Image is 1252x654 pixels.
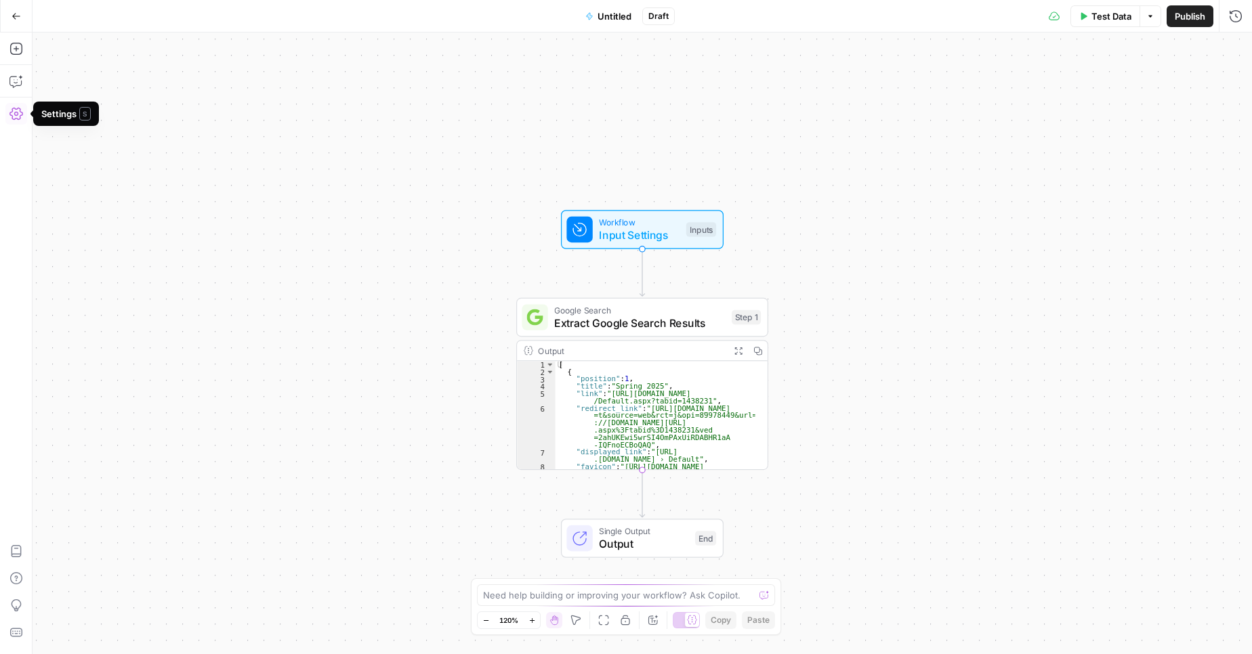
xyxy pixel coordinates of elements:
div: 2 [517,368,555,376]
span: Workflow [599,216,680,229]
span: Toggle code folding, rows 1 through 221 [545,361,554,368]
span: Extract Google Search Results [554,315,725,331]
div: Settings [41,107,91,121]
button: Paste [742,611,775,629]
div: End [695,531,716,546]
span: Paste [747,614,770,626]
span: Publish [1175,9,1205,23]
div: Step 1 [732,310,761,325]
span: Single Output [599,525,688,538]
span: Untitled [598,9,631,23]
div: 5 [517,391,555,406]
div: 8 [517,464,555,493]
g: Edge from step_1 to end [640,470,644,517]
span: 120% [499,615,518,626]
button: Untitled [577,5,640,27]
span: S [79,107,91,121]
div: Single OutputOutputEnd [516,519,768,558]
span: Copy [711,614,731,626]
span: Input Settings [599,227,680,243]
button: Test Data [1070,5,1140,27]
div: 7 [517,449,555,464]
button: Copy [705,611,736,629]
span: Google Search [554,303,725,316]
div: 6 [517,405,555,449]
div: Output [538,344,724,357]
span: Output [599,536,688,552]
span: Toggle code folding, rows 2 through 18 [545,368,554,376]
div: 4 [517,383,555,391]
button: Publish [1167,5,1213,27]
div: WorkflowInput SettingsInputs [516,210,768,249]
div: 3 [517,376,555,383]
div: Inputs [686,222,716,237]
span: Test Data [1091,9,1131,23]
span: Draft [648,10,669,22]
g: Edge from start to step_1 [640,249,644,297]
div: 1 [517,361,555,368]
div: Google SearchExtract Google Search ResultsStep 1Output[ { "position":1, "title":"Spring 2025", "l... [516,298,768,470]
